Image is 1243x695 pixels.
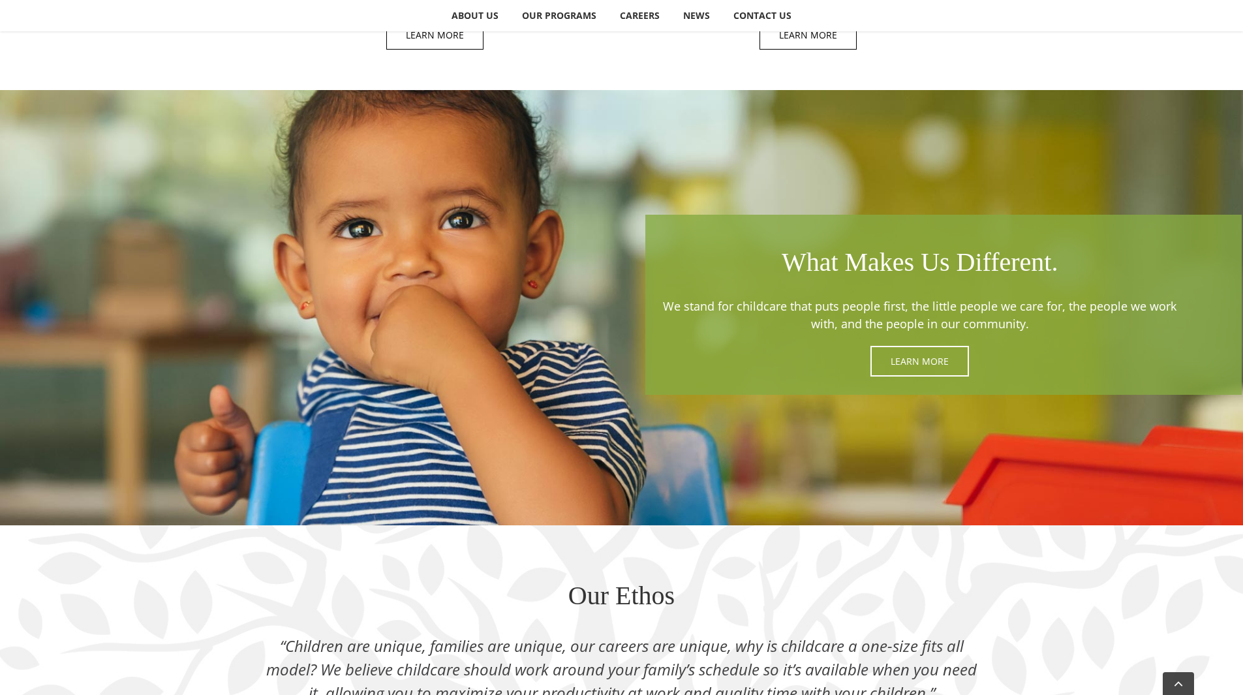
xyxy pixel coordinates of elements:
span: CONTACT US [733,11,791,20]
a: NEWS [672,3,722,29]
p: Our Ethos [263,578,981,614]
a: CAREERS [609,3,671,29]
a: CONTACT US [722,3,803,29]
span: OUR PROGRAMS [522,11,596,20]
span: ABOUT US [452,11,499,20]
a: OUR PROGRAMS [511,3,608,29]
span: NEWS [683,11,710,20]
span: CAREERS [620,11,660,20]
a: ABOUT US [440,3,510,29]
